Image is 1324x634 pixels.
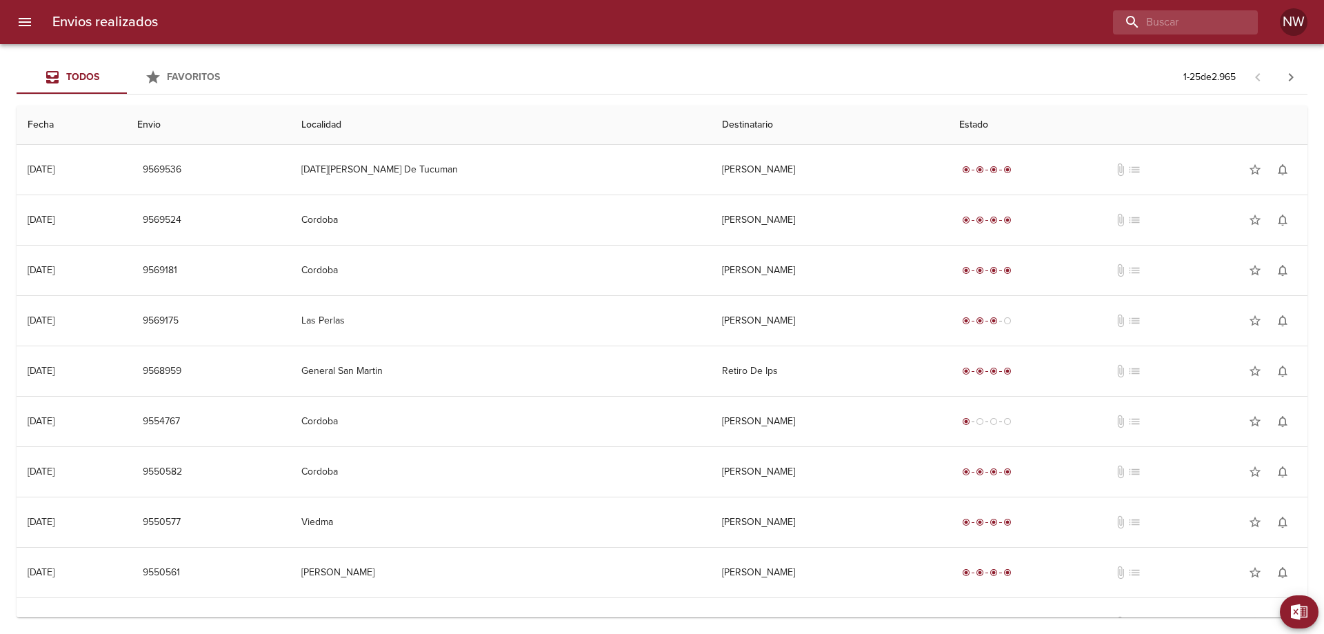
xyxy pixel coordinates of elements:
span: radio_button_checked [962,417,970,426]
span: radio_button_checked [962,266,970,275]
span: No tiene pedido asociado [1127,264,1141,277]
div: Abrir información de usuario [1280,8,1307,36]
button: Agregar a favoritos [1241,357,1269,385]
span: 9550582 [143,464,182,481]
td: [PERSON_NAME] [711,195,948,245]
div: En viaje [959,314,1014,328]
span: radio_button_checked [962,367,970,375]
span: radio_button_checked [1003,518,1012,526]
button: Activar notificaciones [1269,307,1296,335]
div: [DATE] [28,566,54,578]
span: radio_button_checked [976,317,984,325]
div: Entregado [959,515,1014,529]
span: Todos [66,71,99,83]
button: Agregar a favoritos [1241,156,1269,184]
span: radio_button_checked [1003,367,1012,375]
span: radio_button_checked [990,518,998,526]
span: radio_button_checked [990,216,998,224]
div: Generado [959,415,1014,428]
span: radio_button_checked [976,367,984,375]
div: Entregado [959,566,1014,579]
span: star_border [1248,415,1262,428]
td: [PERSON_NAME] [711,397,948,446]
span: radio_button_unchecked [990,417,998,426]
span: radio_button_checked [990,367,998,375]
span: star_border [1248,314,1262,328]
span: notifications_none [1276,566,1290,579]
td: Cordoba [290,397,711,446]
span: star_border [1248,566,1262,579]
span: radio_button_unchecked [1003,417,1012,426]
td: Retiro De Ips [711,346,948,396]
h6: Envios realizados [52,11,158,33]
td: [PERSON_NAME] [711,145,948,195]
div: Entregado [959,163,1014,177]
button: Agregar a favoritos [1241,559,1269,586]
span: No tiene documentos adjuntos [1114,213,1127,227]
td: Cordoba [290,246,711,295]
div: [DATE] [28,365,54,377]
button: 9554767 [137,409,185,435]
span: No tiene documentos adjuntos [1114,465,1127,479]
td: Viedma [290,497,711,547]
button: Activar notificaciones [1269,559,1296,586]
button: 9569524 [137,208,187,233]
div: [DATE] [28,214,54,226]
span: No tiene documentos adjuntos [1114,314,1127,328]
span: notifications_none [1276,515,1290,529]
td: [PERSON_NAME] [711,497,948,547]
td: [PERSON_NAME] [711,296,948,346]
span: No tiene pedido asociado [1127,364,1141,378]
span: radio_button_unchecked [1003,317,1012,325]
p: 1 - 25 de 2.965 [1183,70,1236,84]
span: radio_button_checked [976,518,984,526]
span: No tiene documentos adjuntos [1114,616,1127,630]
span: No tiene documentos adjuntos [1114,515,1127,529]
div: [DATE] [28,164,54,175]
span: notifications_none [1276,213,1290,227]
span: 9550561 [143,564,180,582]
button: menu [8,6,41,39]
button: Activar notificaciones [1269,357,1296,385]
th: Envio [126,106,290,145]
div: [DATE] [28,415,54,427]
td: Cordoba [290,195,711,245]
div: Tabs Envios [17,61,237,94]
span: star_border [1248,465,1262,479]
span: radio_button_checked [962,568,970,577]
span: No tiene pedido asociado [1127,515,1141,529]
span: radio_button_checked [1003,568,1012,577]
button: 9550582 [137,459,188,485]
button: 9569536 [137,157,187,183]
div: Entregado [959,616,1014,630]
button: Exportar Excel [1280,595,1318,628]
span: notifications_none [1276,314,1290,328]
span: radio_button_checked [990,568,998,577]
span: notifications_none [1276,163,1290,177]
span: No tiene documentos adjuntos [1114,415,1127,428]
button: Agregar a favoritos [1241,458,1269,486]
span: star_border [1248,616,1262,630]
span: No tiene pedido asociado [1127,566,1141,579]
span: 9550577 [143,514,181,531]
div: Entregado [959,213,1014,227]
span: 9568959 [143,363,181,380]
button: Agregar a favoritos [1241,408,1269,435]
span: radio_button_checked [990,166,998,174]
span: 9569536 [143,161,181,179]
button: 9569175 [137,308,184,334]
input: buscar [1113,10,1234,34]
span: radio_button_checked [990,317,998,325]
span: No tiene documentos adjuntos [1114,566,1127,579]
th: Destinatario [711,106,948,145]
span: star_border [1248,515,1262,529]
span: Pagina siguiente [1274,61,1307,94]
th: Estado [948,106,1307,145]
th: Localidad [290,106,711,145]
div: [DATE] [28,315,54,326]
span: Favoritos [167,71,220,83]
span: star_border [1248,364,1262,378]
span: star_border [1248,213,1262,227]
button: Agregar a favoritos [1241,508,1269,536]
div: NW [1280,8,1307,36]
